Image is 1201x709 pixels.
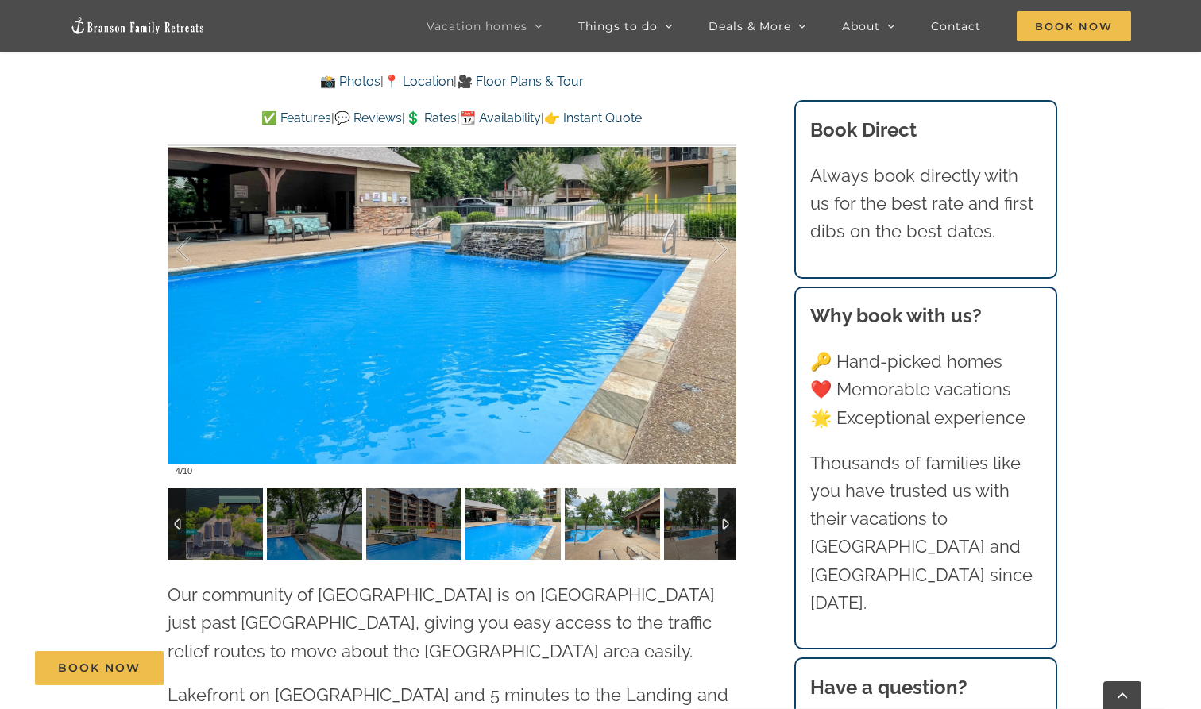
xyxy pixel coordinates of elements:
img: Branson Family Retreats Logo [70,17,205,35]
span: Vacation homes [427,21,527,32]
p: | | [168,71,736,92]
a: 📍 Location [384,74,454,89]
p: Thousands of families like you have trusted us with their vacations to [GEOGRAPHIC_DATA] and [GEO... [810,449,1042,617]
h3: Why book with us? [810,302,1042,330]
img: Briarwood-swimming-pool-Lake-Taneycomo-3-scaled.jpg-nggid041844-ngg0dyn-120x90-00f0w010c011r110f1... [565,488,660,560]
span: About [842,21,880,32]
p: Our community of [GEOGRAPHIC_DATA] is on [GEOGRAPHIC_DATA] just past [GEOGRAPHIC_DATA], giving yo... [168,581,736,665]
a: 💲 Rates [405,110,457,125]
p: 🔑 Hand-picked homes ❤️ Memorable vacations 🌟 Exceptional experience [810,348,1042,432]
a: Book Now [35,651,164,685]
a: 👉 Instant Quote [544,110,642,125]
img: Briarwood-swimming-pool-Lake-Taneycomo-10-scaled.jpg-nggid041847-ngg0dyn-120x90-00f0w010c011r110f... [267,488,362,560]
img: Briarwood-swimming-pool-Lake-Taneycomo-9-scaled.jpg-nggid041846-ngg0dyn-120x90-00f0w010c011r110f1... [366,488,461,560]
img: Briarwood-swimming-pool-Lake-Taneycomo-6-scaled.jpg-nggid041845-ngg0dyn-120x90-00f0w010c011r110f1... [465,488,561,560]
h3: Book Direct [810,116,1042,144]
a: 📆 Availability [460,110,541,125]
span: Deals & More [709,21,791,32]
a: 🎥 Floor Plans & Tour [457,74,584,89]
a: 💬 Reviews [334,110,402,125]
h3: Have a question? [810,673,1042,702]
span: Things to do [578,21,658,32]
p: | | | | [168,108,736,129]
img: Briarwood-on-Lake-Taneycomo.png-nggid041848-ngg0dyn-120x90-00f0w010c011r110f110r010t010.png [168,488,263,560]
span: Contact [931,21,981,32]
span: Book Now [58,661,141,675]
a: ✅ Features [261,110,331,125]
span: Book Now [1017,11,1131,41]
a: 📸 Photos [320,74,380,89]
img: Briarwood-swimming-pool-Lake-Taneycomo-2-scaled.jpg-nggid041843-ngg0dyn-120x90-00f0w010c011r110f1... [664,488,759,560]
p: Always book directly with us for the best rate and first dibs on the best dates. [810,162,1042,246]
